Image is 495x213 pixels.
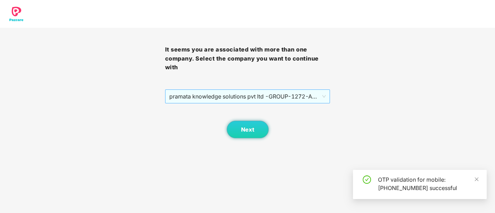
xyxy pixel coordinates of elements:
[474,177,479,182] span: close
[227,121,269,138] button: Next
[169,90,326,103] span: pramata knowledge solutions pvt ltd -GROUP - 1272 - ADMIN
[165,45,330,72] h3: It seems you are associated with more than one company. Select the company you want to continue with
[241,126,254,133] span: Next
[363,175,371,184] span: check-circle
[378,175,478,192] div: OTP validation for mobile: [PHONE_NUMBER] successful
